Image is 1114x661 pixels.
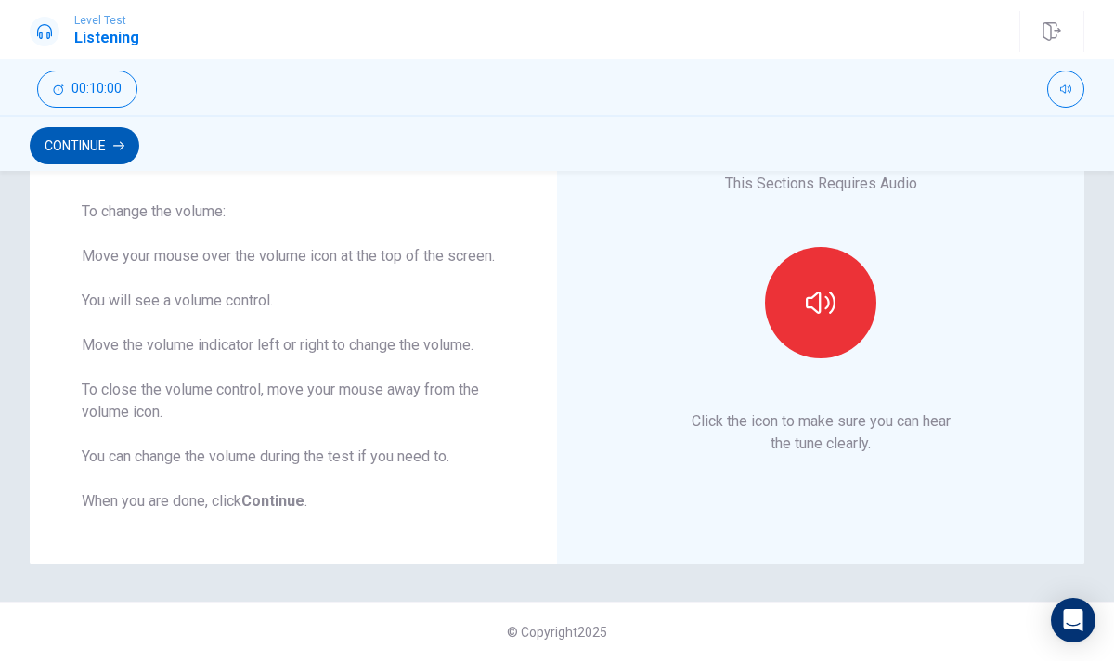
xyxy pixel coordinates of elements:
button: 00:10:00 [37,71,137,108]
span: 00:10:00 [71,82,122,97]
p: Click the icon to make sure you can hear the tune clearly. [692,410,951,455]
p: This Sections Requires Audio [725,173,917,195]
div: Open Intercom Messenger [1051,598,1095,642]
button: Continue [30,127,139,164]
span: Level Test [74,14,139,27]
h1: Listening [74,27,139,49]
span: © Copyright 2025 [507,625,607,640]
b: Continue [241,492,304,510]
div: To change the volume: Move your mouse over the volume icon at the top of the screen. You will see... [82,201,505,512]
